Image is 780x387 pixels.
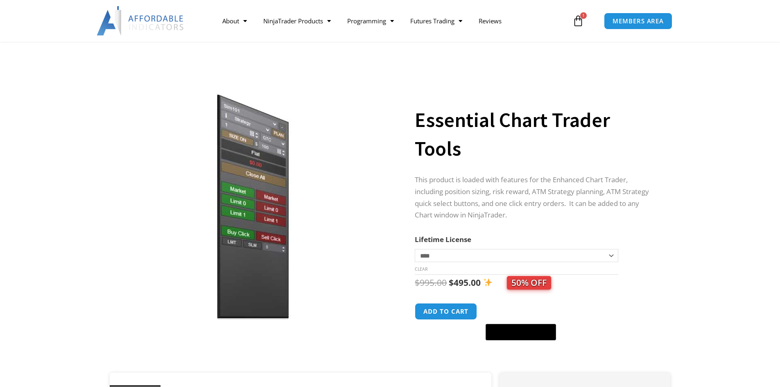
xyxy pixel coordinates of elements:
img: LogoAI | Affordable Indicators – NinjaTrader [97,6,185,36]
a: Reviews [470,11,510,30]
span: MEMBERS AREA [613,18,664,24]
label: Lifetime License [415,235,471,244]
p: This product is loaded with features for the Enhanced Chart Trader, including position sizing, ri... [415,174,654,222]
span: $ [415,277,420,288]
a: Futures Trading [402,11,470,30]
button: Add to cart [415,303,477,320]
bdi: 995.00 [415,277,447,288]
img: Essential Chart Trader Tools | Affordable Indicators – NinjaTrader [121,93,384,319]
span: 1 [580,12,587,19]
nav: Menu [214,11,570,30]
a: NinjaTrader Products [255,11,339,30]
span: $ [449,277,454,288]
iframe: Secure express checkout frame [484,302,558,321]
a: 1 [560,9,596,33]
img: ✨ [484,278,492,287]
a: Clear options [415,266,427,272]
a: About [214,11,255,30]
bdi: 495.00 [449,277,481,288]
h1: Essential Chart Trader Tools [415,106,654,163]
a: Programming [339,11,402,30]
span: 50% OFF [507,276,551,290]
button: Buy with GPay [486,324,556,340]
iframe: PayPal Message 1 [415,345,654,353]
a: MEMBERS AREA [604,13,672,29]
